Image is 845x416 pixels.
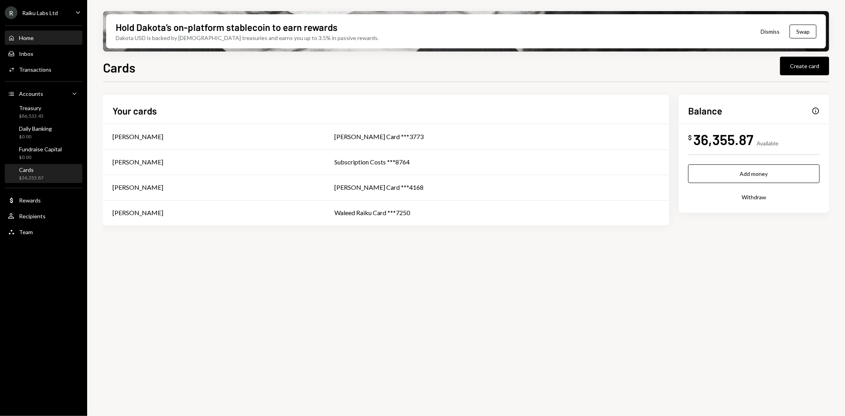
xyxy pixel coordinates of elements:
div: [PERSON_NAME] [113,132,163,141]
div: $36,355.87 [19,175,44,181]
div: Fundraise Capital [19,146,62,153]
div: Available [757,140,778,147]
a: Accounts [5,86,82,101]
div: [PERSON_NAME] [113,183,163,192]
h1: Cards [103,59,135,75]
div: Recipients [19,213,46,219]
button: Add money [688,164,820,183]
div: Inbox [19,50,33,57]
a: Treasury$86,532.45 [5,102,82,121]
a: Fundraise Capital$0.00 [5,143,82,162]
a: Inbox [5,46,82,61]
div: [PERSON_NAME] Card ***4168 [334,183,660,192]
a: Transactions [5,62,82,76]
div: 36,355.87 [693,130,753,148]
div: Rewards [19,197,41,204]
button: Dismiss [751,22,790,41]
a: Recipients [5,209,82,223]
div: Transactions [19,66,52,73]
div: $0.00 [19,154,62,161]
button: Create card [780,57,829,75]
a: Cards$36,355.87 [5,164,82,183]
div: Waleed Raiku Card ***7250 [334,208,660,218]
div: Hold Dakota’s on-platform stablecoin to earn rewards [116,21,338,34]
div: R [5,6,17,19]
button: Withdraw [688,188,820,206]
div: Accounts [19,90,43,97]
h2: Balance [688,104,722,117]
div: Treasury [19,105,44,111]
div: $0.00 [19,134,52,140]
div: Daily Banking [19,125,52,132]
div: Subscription Costs ***8764 [334,157,660,167]
div: Raiku Labs Ltd [22,10,58,16]
a: Daily Banking$0.00 [5,123,82,142]
a: Team [5,225,82,239]
div: Home [19,34,34,41]
h2: Your cards [113,104,157,117]
a: Rewards [5,193,82,207]
div: Team [19,229,33,235]
div: [PERSON_NAME] [113,208,163,218]
div: [PERSON_NAME] Card ***3773 [334,132,660,141]
a: Home [5,31,82,45]
div: [PERSON_NAME] [113,157,163,167]
button: Swap [790,25,816,38]
div: $86,532.45 [19,113,44,120]
div: $ [688,134,692,141]
div: Cards [19,166,44,173]
div: Dakota USD is backed by [DEMOGRAPHIC_DATA] treasuries and earns you up to 3.5% in passive rewards. [116,34,379,42]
